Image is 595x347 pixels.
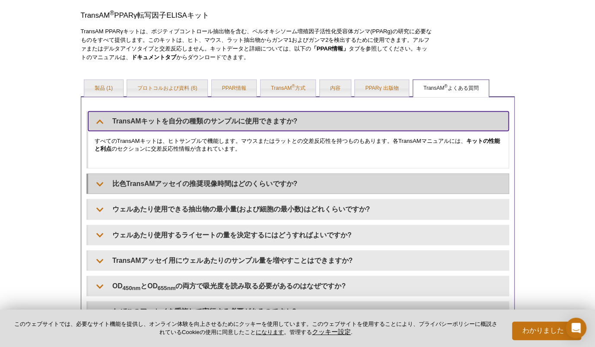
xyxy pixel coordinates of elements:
a: プロトコルおよび資料 (6) [127,80,207,97]
font: . [351,329,353,335]
p: すべてのTransAMキットは、ヒトサンプルで機能します。マウスまたはラットとの交差反応性を持つものもあります。各TransAMマニュアルには、 のセクションに交差反応性情報が含まれています。 [95,137,502,153]
strong: ドキュメントタブ [131,54,176,60]
strong: 「PPAR情報」 [311,45,349,52]
summary: ウェルあたり使用できる抽出物の最小量(および細胞の最小数)はどれくらいですか? [88,199,509,219]
sup: ® [292,84,295,88]
a: になります [256,329,284,335]
sup: ® [444,84,447,88]
summary: なぜこのアッセイを重複して実行する必要があるのですか? [88,302,509,321]
div: インターコムメッセンジャーを開く [566,318,586,338]
summary: TransAMキットを自分の種類のサンプルに使用できますか? [88,111,509,131]
h3: TransAM PPARγ転写因子ELISAキット [81,10,433,21]
sup: ® [110,9,114,16]
a: PPAR情報 [212,80,257,97]
summary: TransAMアッセイ用にウェルあたりのサンプル量を増やすことはできますか? [88,251,509,270]
button: クッキー設定 [312,328,351,336]
p: TransAM PPARγキットは、ポジティブコントロール抽出物を含む、ペルオキシソーム増殖因子活性化受容体ガンマ(PPARg)の研究に必要なものをすべて提供します。このキットは、ヒト、マウス、... [81,27,433,62]
sub: 655nm [158,285,176,291]
a: TransAM®よくある質問 [413,80,489,97]
a: TransAM®方式 [261,80,316,97]
sub: 450nm [123,285,141,291]
summary: OD450nmとOD655nmの両方で吸光度を読み取る必要があるのはなぜですか? [88,276,509,296]
a: PPARγ 出版物 [355,80,409,97]
a: 製品 (1) [84,80,123,97]
strong: キットの性能と利点 [95,138,500,152]
font: このウェブサイトでは、必要なサイト機能を提供し、オンライン体験を向上させるためにクッキーを使用しています。このウェブサイトを使用することにより、プライバシーポリシーに概説されているCookieの... [14,321,497,335]
summary: ウェルあたり使用するライセートの量を決定するにはどうすればよいですか? [88,225,509,245]
a: 内容 [320,80,351,97]
button: わかりました！ [512,322,581,340]
summary: 比色TransAMアッセイの推奨現像時間はどのくらいですか? [88,174,509,193]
